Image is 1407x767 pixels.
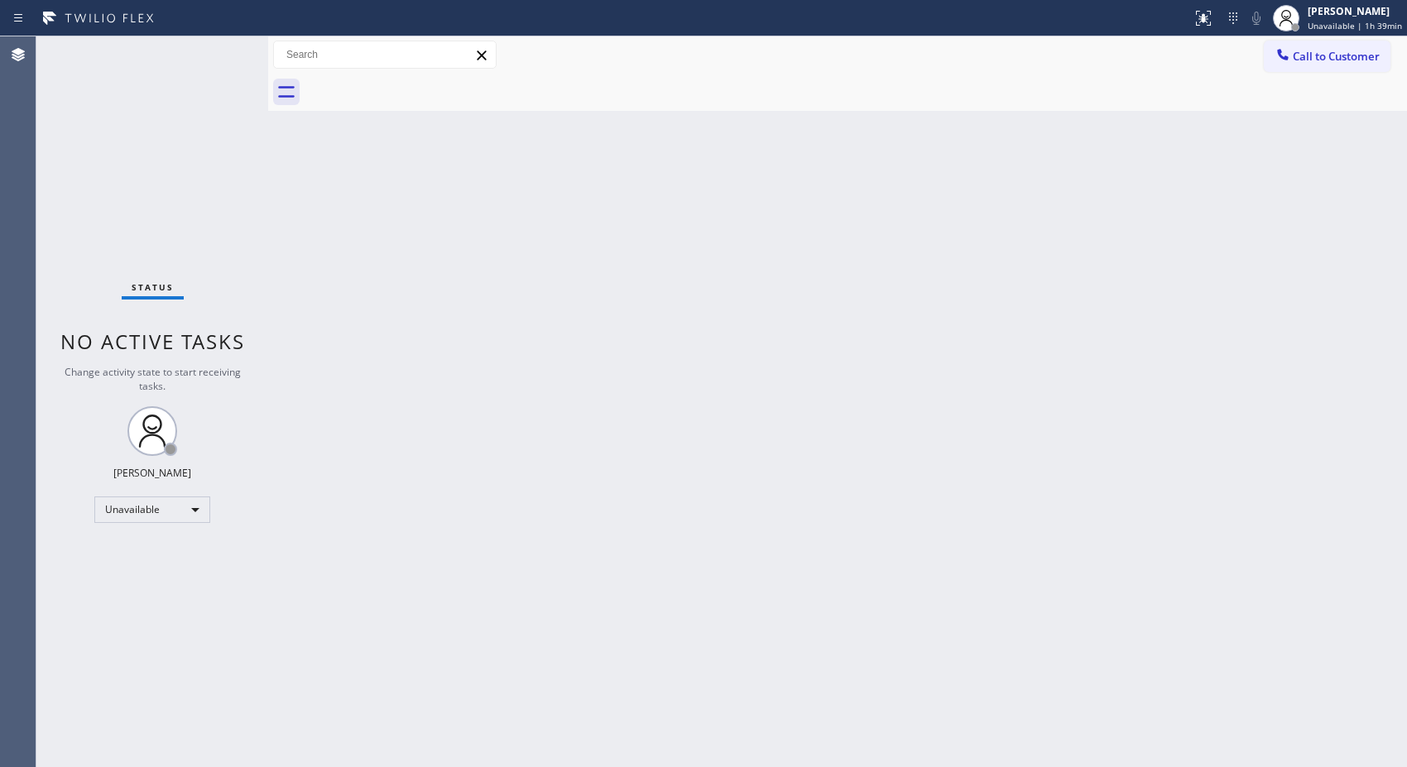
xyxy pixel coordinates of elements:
span: Call to Customer [1293,49,1380,64]
div: Unavailable [94,496,210,523]
span: No active tasks [60,328,245,355]
div: [PERSON_NAME] [1308,4,1402,18]
span: Change activity state to start receiving tasks. [65,365,241,393]
span: Status [132,281,174,293]
div: [PERSON_NAME] [113,466,191,480]
span: Unavailable | 1h 39min [1308,20,1402,31]
button: Call to Customer [1264,41,1390,72]
input: Search [274,41,496,68]
button: Mute [1245,7,1268,30]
